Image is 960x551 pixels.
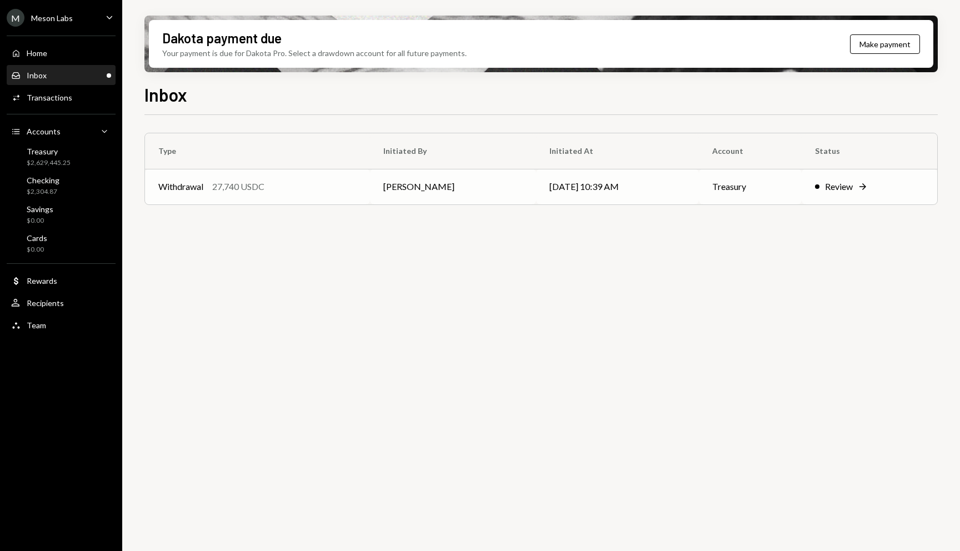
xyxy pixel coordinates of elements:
[27,187,59,197] div: $2,304.87
[7,65,116,85] a: Inbox
[7,230,116,257] a: Cards$0.00
[158,180,203,193] div: Withdrawal
[7,87,116,107] a: Transactions
[27,320,46,330] div: Team
[536,133,699,169] th: Initiated At
[370,169,536,204] td: [PERSON_NAME]
[802,133,937,169] th: Status
[27,158,71,168] div: $2,629,445.25
[7,172,116,199] a: Checking$2,304.87
[7,9,24,27] div: M
[27,233,47,243] div: Cards
[7,143,116,170] a: Treasury$2,629,445.25
[699,169,802,204] td: Treasury
[145,133,370,169] th: Type
[7,201,116,228] a: Savings$0.00
[162,47,467,59] div: Your payment is due for Dakota Pro. Select a drawdown account for all future payments.
[536,169,699,204] td: [DATE] 10:39 AM
[27,93,72,102] div: Transactions
[27,204,53,214] div: Savings
[7,293,116,313] a: Recipients
[27,127,61,136] div: Accounts
[825,180,853,193] div: Review
[699,133,802,169] th: Account
[7,43,116,63] a: Home
[370,133,536,169] th: Initiated By
[7,271,116,290] a: Rewards
[7,121,116,141] a: Accounts
[27,71,47,80] div: Inbox
[850,34,920,54] button: Make payment
[27,216,53,226] div: $0.00
[27,245,47,254] div: $0.00
[162,29,282,47] div: Dakota payment due
[212,180,264,193] div: 27,740 USDC
[27,147,71,156] div: Treasury
[27,276,57,285] div: Rewards
[27,48,47,58] div: Home
[27,298,64,308] div: Recipients
[144,83,187,106] h1: Inbox
[31,13,73,23] div: Meson Labs
[27,176,59,185] div: Checking
[7,315,116,335] a: Team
